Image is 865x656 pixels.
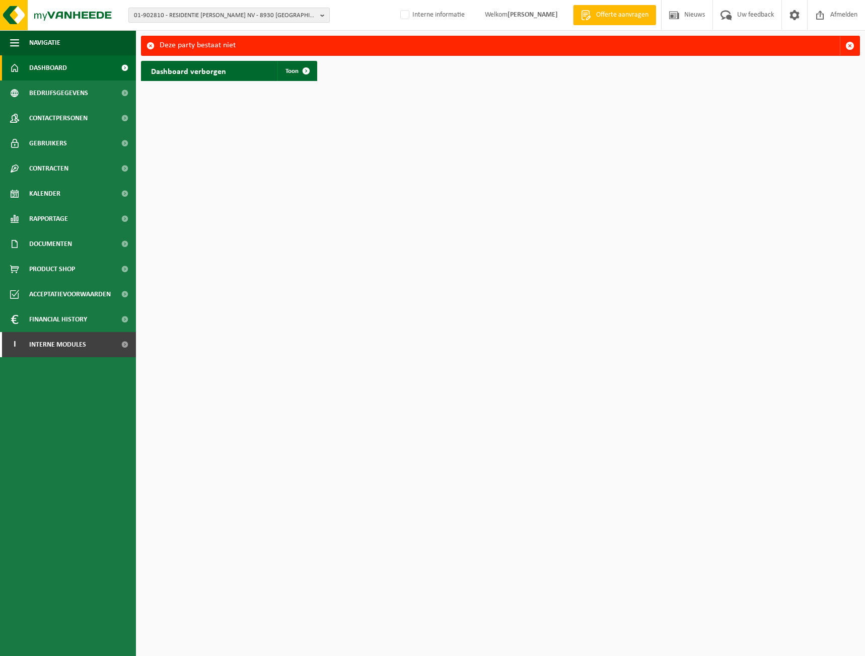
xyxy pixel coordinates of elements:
[29,231,72,257] span: Documenten
[398,8,465,23] label: Interne informatie
[285,68,299,74] span: Toon
[508,11,558,19] strong: [PERSON_NAME]
[573,5,656,25] a: Offerte aanvragen
[128,8,330,23] button: 01-902810 - RESIDENTIE [PERSON_NAME] NV - 8930 [GEOGRAPHIC_DATA]
[29,55,67,80] span: Dashboard
[29,206,68,231] span: Rapportage
[29,181,60,206] span: Kalender
[277,61,316,81] a: Toon
[29,282,111,307] span: Acceptatievoorwaarden
[29,80,88,106] span: Bedrijfsgegevens
[594,10,651,20] span: Offerte aanvragen
[29,106,88,131] span: Contactpersonen
[29,30,60,55] span: Navigatie
[134,8,316,23] span: 01-902810 - RESIDENTIE [PERSON_NAME] NV - 8930 [GEOGRAPHIC_DATA]
[29,257,75,282] span: Product Shop
[29,307,87,332] span: Financial History
[141,61,236,80] h2: Dashboard verborgen
[29,131,67,156] span: Gebruikers
[29,332,86,357] span: Interne modules
[29,156,68,181] span: Contracten
[10,332,19,357] span: I
[160,36,840,55] div: Deze party bestaat niet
